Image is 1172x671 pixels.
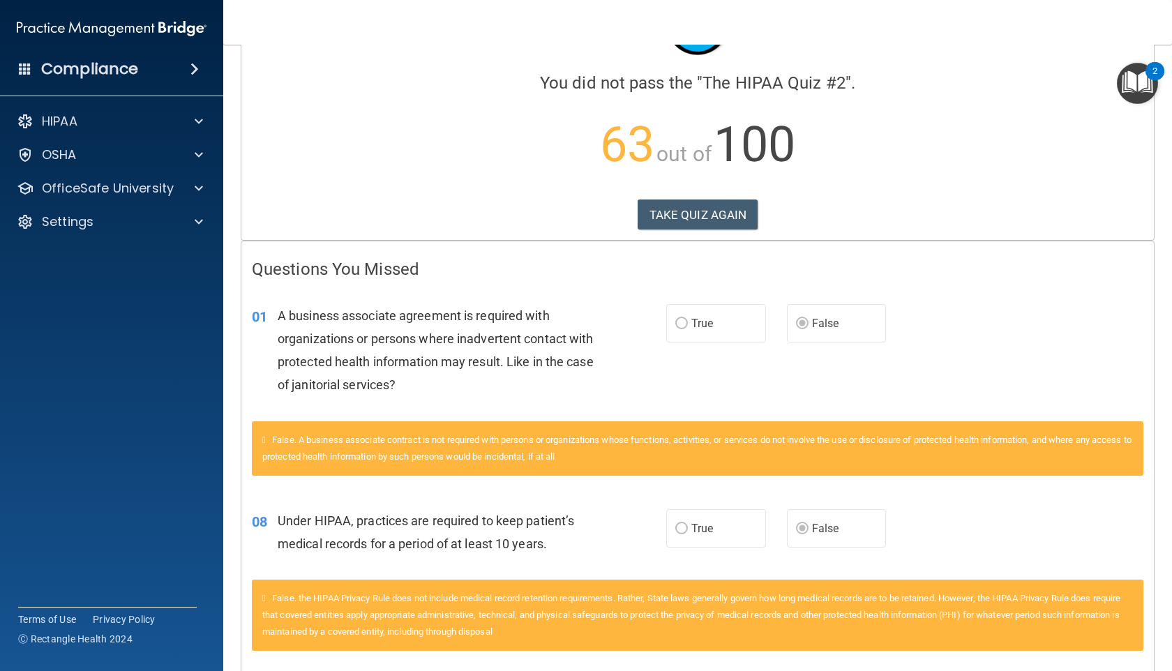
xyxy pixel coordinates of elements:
span: True [691,317,713,330]
a: OfficeSafe University [17,180,203,197]
h4: Questions You Missed [252,260,1143,278]
input: False [796,319,809,329]
p: Settings [42,213,93,230]
span: False [812,317,839,330]
input: True [675,524,688,534]
span: 08 [252,513,267,530]
a: Privacy Policy [93,612,156,626]
span: 01 [252,308,267,325]
p: OfficeSafe University [42,180,174,197]
span: False. A business associate contract is not required with persons or organizations whose function... [262,435,1132,462]
span: 63 [600,116,654,173]
span: False [812,522,839,535]
button: TAKE QUIZ AGAIN [638,199,758,230]
h4: You did not pass the " ". [252,74,1143,92]
span: 100 [714,116,795,173]
input: True [675,319,688,329]
img: PMB logo [17,15,206,43]
a: Settings [17,213,203,230]
a: Terms of Use [18,612,76,626]
a: OSHA [17,146,203,163]
span: A business associate agreement is required with organizations or persons where inadvertent contac... [278,308,594,393]
h4: Compliance [41,59,138,79]
p: OSHA [42,146,77,163]
p: HIPAA [42,113,77,130]
button: Open Resource Center, 2 new notifications [1117,63,1158,104]
div: 2 [1152,71,1157,89]
span: Ⓒ Rectangle Health 2024 [18,632,133,646]
span: False. the HIPAA Privacy Rule does not include medical record retention requirements. Rather, Sta... [262,593,1120,637]
span: The HIPAA Quiz #2 [703,73,846,93]
input: False [796,524,809,534]
span: Under HIPAA, practices are required to keep patient’s medical records for a period of at least 10... [278,513,574,551]
a: HIPAA [17,113,203,130]
span: out of [656,142,712,166]
span: True [691,522,713,535]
